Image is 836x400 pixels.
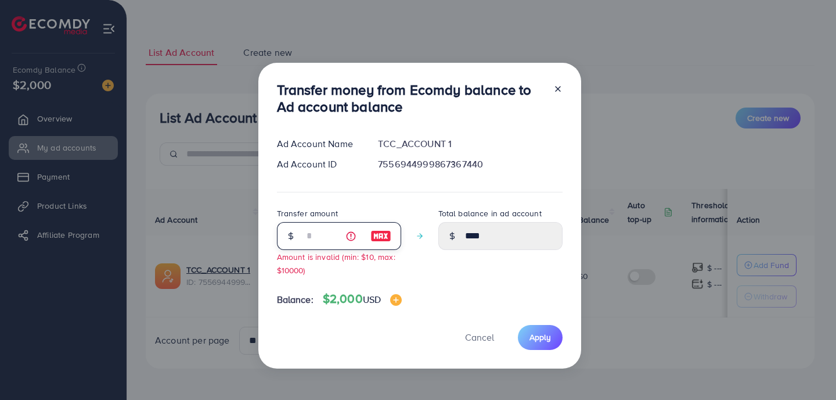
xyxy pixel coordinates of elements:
span: Cancel [465,331,494,344]
img: image [370,229,391,243]
div: Ad Account Name [268,137,369,151]
button: Apply [518,325,563,350]
label: Total balance in ad account [438,208,542,219]
h3: Transfer money from Ecomdy balance to Ad account balance [277,81,544,115]
button: Cancel [451,325,509,350]
div: TCC_ACCOUNT 1 [369,137,571,151]
span: Apply [529,331,551,343]
span: Balance: [277,293,313,306]
span: USD [363,293,381,306]
iframe: Chat [787,348,827,391]
div: Ad Account ID [268,158,369,171]
div: 7556944999867367440 [369,158,571,171]
label: Transfer amount [277,208,338,219]
h4: $2,000 [323,292,402,306]
img: image [390,294,402,306]
small: Amount is invalid (min: $10, max: $10000) [277,251,395,276]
